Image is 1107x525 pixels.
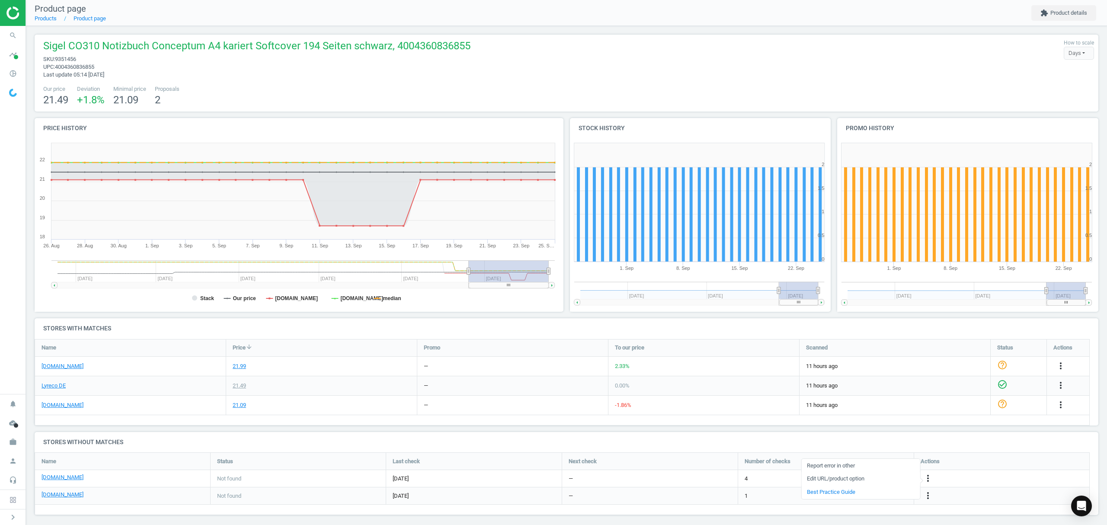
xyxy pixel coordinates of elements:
text: 1.5 [818,186,824,191]
a: Lyreco DE [42,382,66,390]
img: wGWNvw8QSZomAAAAABJRU5ErkJggg== [9,89,17,97]
span: sku : [43,56,55,62]
tspan: 5. Sep [212,243,226,248]
div: — [424,401,428,409]
span: 9351456 [55,56,76,62]
button: more_vert [923,473,933,484]
h4: Price history [35,118,563,138]
tspan: 15. Sep [731,266,748,271]
i: timeline [5,46,21,63]
div: — [424,362,428,370]
span: Last check [393,458,420,465]
i: more_vert [923,490,933,501]
span: +1.8 % [77,94,105,106]
tspan: 22. Sep [788,266,804,271]
span: Promo [424,344,440,352]
i: search [5,27,21,44]
button: more_vert [923,490,933,502]
tspan: 15. Sep [999,266,1015,271]
text: 0 [1089,256,1092,262]
a: [DOMAIN_NAME] [42,401,83,409]
span: 2.33 % [615,363,630,369]
span: Product page [35,3,86,14]
tspan: 23. Sep [513,243,529,248]
span: Next check [569,458,597,465]
i: notifications [5,396,21,412]
span: Name [42,458,56,465]
div: — [424,382,428,390]
text: 0.5 [1085,233,1092,238]
text: 0 [822,256,824,262]
h4: Stock history [570,118,831,138]
text: 21 [40,176,45,182]
text: 19 [40,215,45,220]
i: arrow_downward [246,343,253,350]
span: — [569,492,573,500]
span: 4004360836855 [55,64,94,70]
div: 21.99 [233,362,246,370]
img: ajHJNr6hYgQAAAAASUVORK5CYII= [6,6,68,19]
tspan: 13. Sep [345,243,362,248]
span: [DATE] [393,492,555,500]
span: 11 hours ago [806,382,984,390]
text: 2 [822,162,824,167]
i: help_outline [997,399,1008,409]
i: work [5,434,21,450]
span: Price [233,344,246,352]
span: 0.00 % [615,382,630,389]
i: extension [1040,9,1048,17]
span: 11 hours ago [806,362,984,370]
h4: Stores with matches [35,318,1098,339]
i: headset_mic [5,472,21,488]
span: 4 [745,475,748,483]
i: cloud_done [5,415,21,431]
tspan: 1. Sep [145,243,159,248]
div: 21.09 [233,401,246,409]
span: Our price [43,85,68,93]
tspan: [DOMAIN_NAME] [275,295,318,301]
tspan: 1. Sep [620,266,633,271]
span: 21.49 [43,94,68,106]
tspan: 28. Aug [77,243,93,248]
span: Actions [921,458,940,465]
h4: Stores without matches [35,432,1098,452]
label: How to scale [1064,39,1094,47]
span: Actions [1053,344,1072,352]
a: Report error in other [801,459,920,472]
text: 18 [40,234,45,239]
span: Name [42,344,56,352]
tspan: 9. Sep [279,243,293,248]
a: [DOMAIN_NAME] [42,474,83,481]
i: check_circle_outline [997,379,1008,390]
i: chevron_right [8,512,18,522]
button: more_vert [1056,361,1066,372]
i: help_outline [997,360,1008,370]
div: Open Intercom Messenger [1071,496,1092,516]
span: Deviation [77,85,105,93]
tspan: Stack [200,295,214,301]
span: 21.09 [113,94,138,106]
text: 20 [40,195,45,201]
text: 1 [1089,209,1092,214]
a: Best Practice Guide [801,486,920,499]
span: Not found [217,475,241,483]
tspan: [DOMAIN_NAME] [340,295,383,301]
a: [DOMAIN_NAME] [42,491,83,499]
span: Scanned [806,344,828,352]
text: 0.5 [818,233,824,238]
text: 22 [40,157,45,162]
span: upc : [43,64,55,70]
span: Not found [217,492,241,500]
button: chevron_right [2,512,24,523]
a: [DOMAIN_NAME] [42,362,83,370]
text: 1 [822,209,824,214]
span: Proposals [155,85,179,93]
span: [DATE] [393,475,555,483]
button: extensionProduct details [1031,5,1096,21]
h4: Promo history [837,118,1098,138]
tspan: 19. Sep [446,243,462,248]
a: Products [35,15,57,22]
text: 1.5 [1085,186,1092,191]
i: more_vert [1056,380,1066,391]
tspan: 7. Sep [246,243,260,248]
